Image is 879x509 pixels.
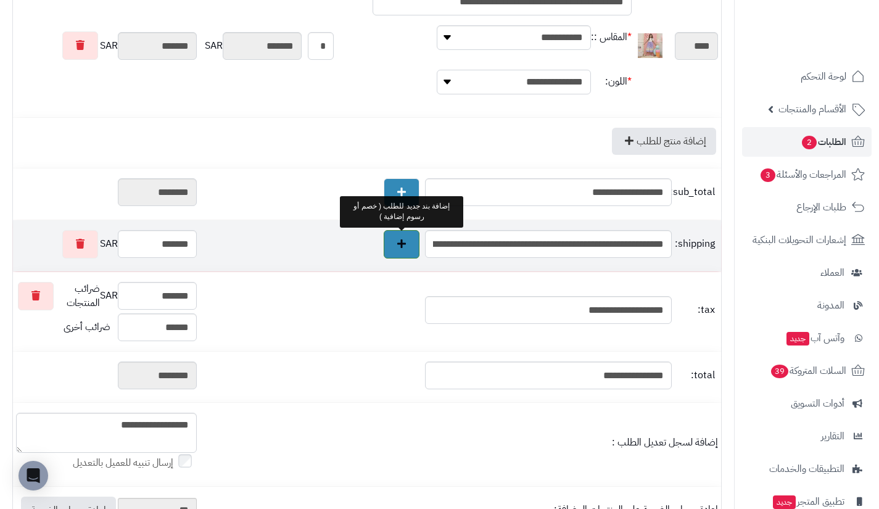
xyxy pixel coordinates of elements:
[203,436,718,450] div: إضافة لسجل تعديل الطلب :
[770,362,846,379] span: السلات المتروكة
[785,329,844,347] span: وآتس آب
[675,368,715,383] span: total:
[791,395,844,412] span: أدوات التسويق
[820,264,844,281] span: العملاء
[742,291,872,320] a: المدونة
[742,192,872,222] a: طلبات الإرجاع
[16,31,197,60] div: SAR
[742,356,872,386] a: السلات المتروكة39
[64,319,110,334] span: ضرائب أخرى
[761,168,775,182] span: 3
[795,33,867,59] img: logo-2.png
[742,62,872,91] a: لوحة التحكم
[742,389,872,418] a: أدوات التسويق
[802,136,817,149] span: 2
[16,282,197,310] div: SAR
[178,454,192,468] input: إرسال تنبيه للعميل بالتعديل
[786,332,809,346] span: جديد
[742,454,872,484] a: التطبيقات والخدمات
[203,32,302,60] div: SAR
[591,60,632,104] td: اللون:
[675,185,715,199] span: sub_total:
[759,166,846,183] span: المراجعات والأسئلة
[742,127,872,157] a: الطلبات2
[675,303,715,317] span: tax:
[771,365,788,378] span: 39
[742,323,872,353] a: وآتس آبجديد
[753,231,846,249] span: إشعارات التحويلات البنكية
[817,297,844,314] span: المدونة
[742,421,872,451] a: التقارير
[742,258,872,288] a: العملاء
[612,128,716,155] a: إضافة منتج للطلب
[73,456,197,470] label: إرسال تنبيه للعميل بالتعديل
[742,225,872,255] a: إشعارات التحويلات البنكية
[769,460,844,478] span: التطبيقات والخدمات
[801,133,846,151] span: الطلبات
[821,428,844,445] span: التقارير
[16,230,197,259] div: SAR
[796,199,846,216] span: طلبات الإرجاع
[19,461,48,490] div: Open Intercom Messenger
[60,282,100,310] span: ضرائب المنتجات
[638,33,662,58] img: 1733583378-IMG_0853-40x40.jpeg
[591,15,632,60] td: المقاس ::
[742,160,872,189] a: المراجعات والأسئلة3
[801,68,846,85] span: لوحة التحكم
[773,495,796,509] span: جديد
[778,101,846,118] span: الأقسام والمنتجات
[675,237,715,251] span: shipping:
[340,196,463,227] div: إضافة بند جديد للطلب ( خصم أو رسوم إضافية )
